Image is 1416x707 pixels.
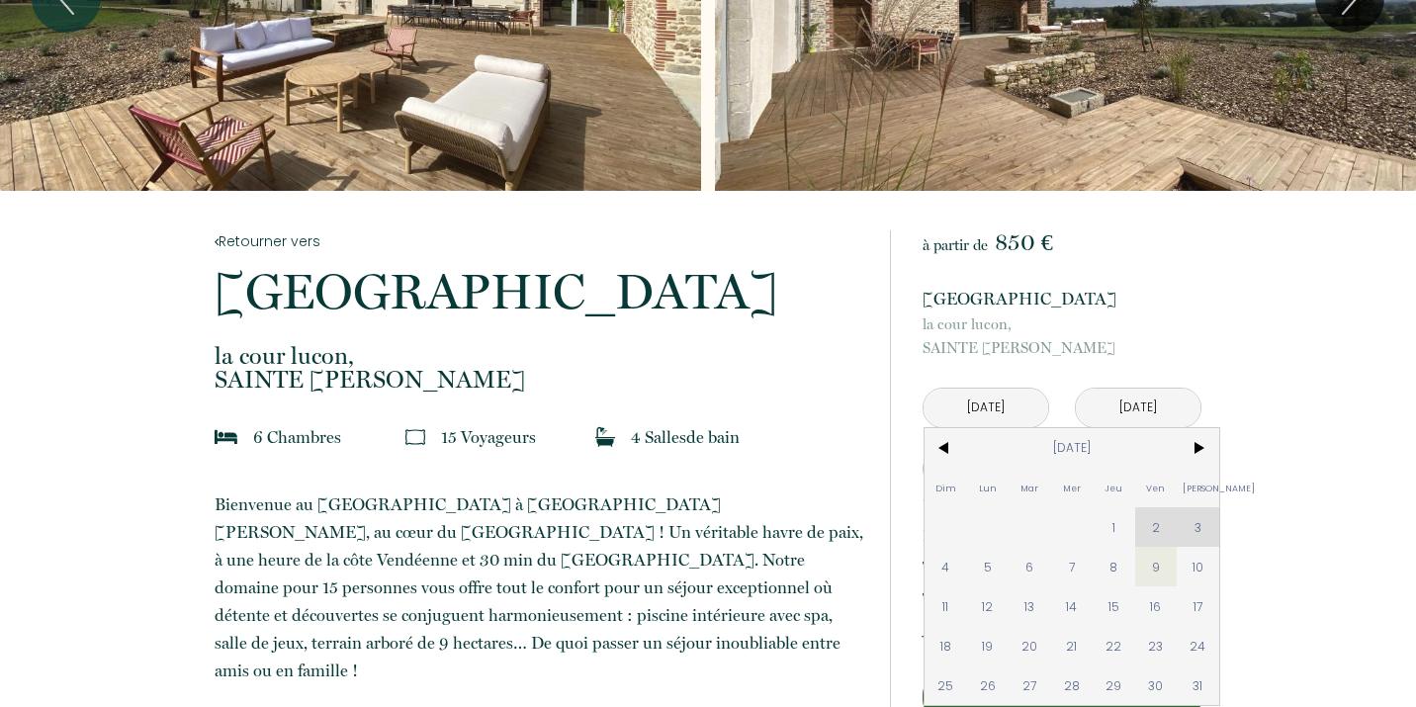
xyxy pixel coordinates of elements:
p: Frais de ménage [923,524,1026,548]
p: 4 Salle de bain [631,423,740,451]
span: 7 [1050,547,1093,586]
span: Mer [1050,468,1093,507]
span: 21 [1050,626,1093,665]
span: 9 [1135,547,1178,586]
span: 29 [1093,665,1135,705]
p: Taxe de séjour [923,556,1014,579]
span: 30 [1135,665,1178,705]
span: 4 [925,547,967,586]
p: 1100 € × 2 nuit [923,492,1025,516]
p: Bienvenue au [GEOGRAPHIC_DATA] à [GEOGRAPHIC_DATA][PERSON_NAME], au cœur du [GEOGRAPHIC_DATA] ! U... [215,490,863,684]
span: > [1177,428,1219,468]
span: 26 [966,665,1009,705]
span: Dim [925,468,967,507]
span: 31 [1177,665,1219,705]
span: 27 [1009,665,1051,705]
p: Acompte (30%) [923,619,1054,643]
span: Jeu [1093,468,1135,507]
span: 17 [1177,586,1219,626]
span: < [925,428,967,468]
span: Mar [1009,468,1051,507]
span: s [334,427,341,447]
span: 11 [925,586,967,626]
span: 14 [1050,586,1093,626]
p: [GEOGRAPHIC_DATA] [215,267,863,316]
p: 15 Voyageur [441,423,536,451]
span: 850 € [995,228,1053,256]
span: 13 [1009,586,1051,626]
span: 19 [966,626,1009,665]
input: Départ [1076,389,1200,427]
span: 15 [1093,586,1135,626]
p: SAINTE [PERSON_NAME] [215,344,863,392]
span: 5 [966,547,1009,586]
span: Lun [966,468,1009,507]
span: s [679,427,686,447]
span: 28 [1050,665,1093,705]
span: [DATE] [966,428,1177,468]
span: 8 [1093,547,1135,586]
span: 25 [925,665,967,705]
span: la cour lucon, [923,312,1201,336]
span: à partir de [923,236,988,254]
input: Arrivée [924,389,1048,427]
img: guests [405,427,425,447]
p: 6 Chambre [253,423,341,451]
span: 16 [1135,586,1178,626]
span: 10 [1177,547,1219,586]
a: Retourner vers [215,230,863,252]
p: SAINTE [PERSON_NAME] [923,312,1201,360]
span: 22 [1093,626,1135,665]
span: 23 [1135,626,1178,665]
p: [GEOGRAPHIC_DATA] [923,285,1201,312]
span: 1 [1093,507,1135,547]
span: Ven [1135,468,1178,507]
p: Total [923,587,955,611]
span: 6 [1009,547,1051,586]
span: s [529,427,536,447]
span: 24 [1177,626,1219,665]
span: 12 [966,586,1009,626]
span: la cour lucon, [215,344,863,368]
span: [PERSON_NAME] [1177,468,1219,507]
span: 20 [1009,626,1051,665]
span: 18 [925,626,967,665]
